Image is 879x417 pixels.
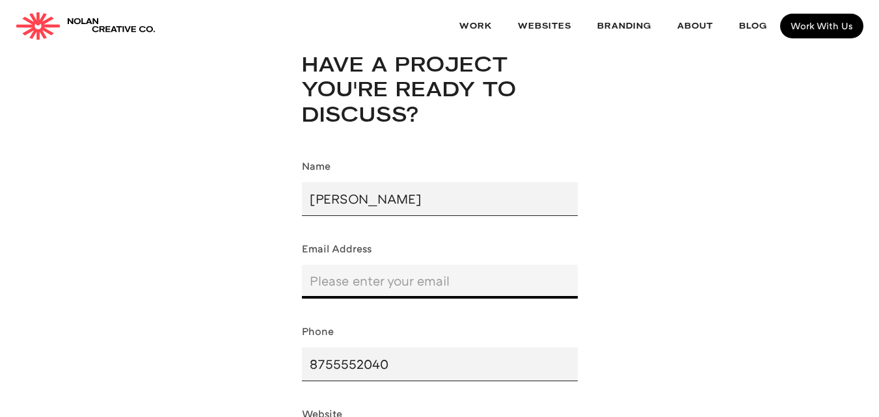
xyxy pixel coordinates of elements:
input: Please enter your email [302,265,578,299]
label: Phone [302,326,334,336]
div: Work With Us [791,21,853,31]
a: Branding [584,9,664,44]
label: Email Address [302,243,372,254]
a: Work [446,9,505,44]
a: home [16,12,156,40]
h2: Have a project you're ready to discuss? [302,52,578,127]
label: Name [302,161,331,171]
a: Work With Us [780,14,863,38]
img: Nolan Creative Co. [16,12,61,40]
a: websites [505,9,584,44]
a: About [664,9,726,44]
input: What's your name? [302,182,578,216]
input: What's the best number to reach you? [302,347,578,381]
a: Blog [726,9,780,44]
